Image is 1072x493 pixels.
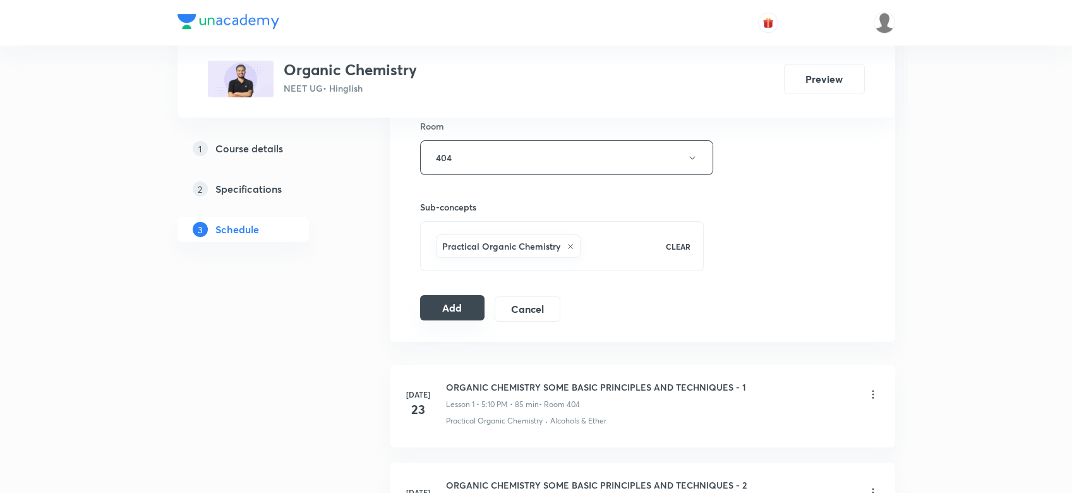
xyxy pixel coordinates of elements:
[446,399,539,410] p: Lesson 1 • 5:10 PM • 85 min
[193,181,208,197] p: 2
[406,400,431,419] h4: 23
[420,119,444,133] h6: Room
[495,296,560,322] button: Cancel
[178,176,349,202] a: 2Specifications
[446,415,543,427] p: Practical Organic Chemistry
[178,14,279,29] img: Company Logo
[446,380,746,394] h6: ORGANIC CHEMISTRY SOME BASIC PRINCIPLES AND TECHNIQUES - 1
[178,14,279,32] a: Company Logo
[420,295,485,320] button: Add
[215,222,259,237] h5: Schedule
[406,389,431,400] h6: [DATE]
[284,82,417,95] p: NEET UG • Hinglish
[420,200,704,214] h6: Sub-concepts
[442,240,560,253] h6: Practical Organic Chemistry
[215,141,283,156] h5: Course details
[193,141,208,156] p: 1
[666,241,690,252] p: CLEAR
[208,61,274,97] img: 0A8675AF-9565-4A29-8438-085A1FD89C28_plus.png
[215,181,282,197] h5: Specifications
[550,415,606,427] p: Alcohols & Ether
[193,222,208,237] p: 3
[284,61,417,79] h3: Organic Chemistry
[758,13,778,33] button: avatar
[420,140,713,175] button: 404
[545,415,548,427] div: ·
[446,478,747,492] h6: ORGANIC CHEMISTRY SOME BASIC PRINCIPLES AND TECHNIQUES - 2
[784,64,865,94] button: Preview
[178,136,349,161] a: 1Course details
[539,399,580,410] p: • Room 404
[874,12,895,33] img: Shahrukh Ansari
[762,17,774,28] img: avatar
